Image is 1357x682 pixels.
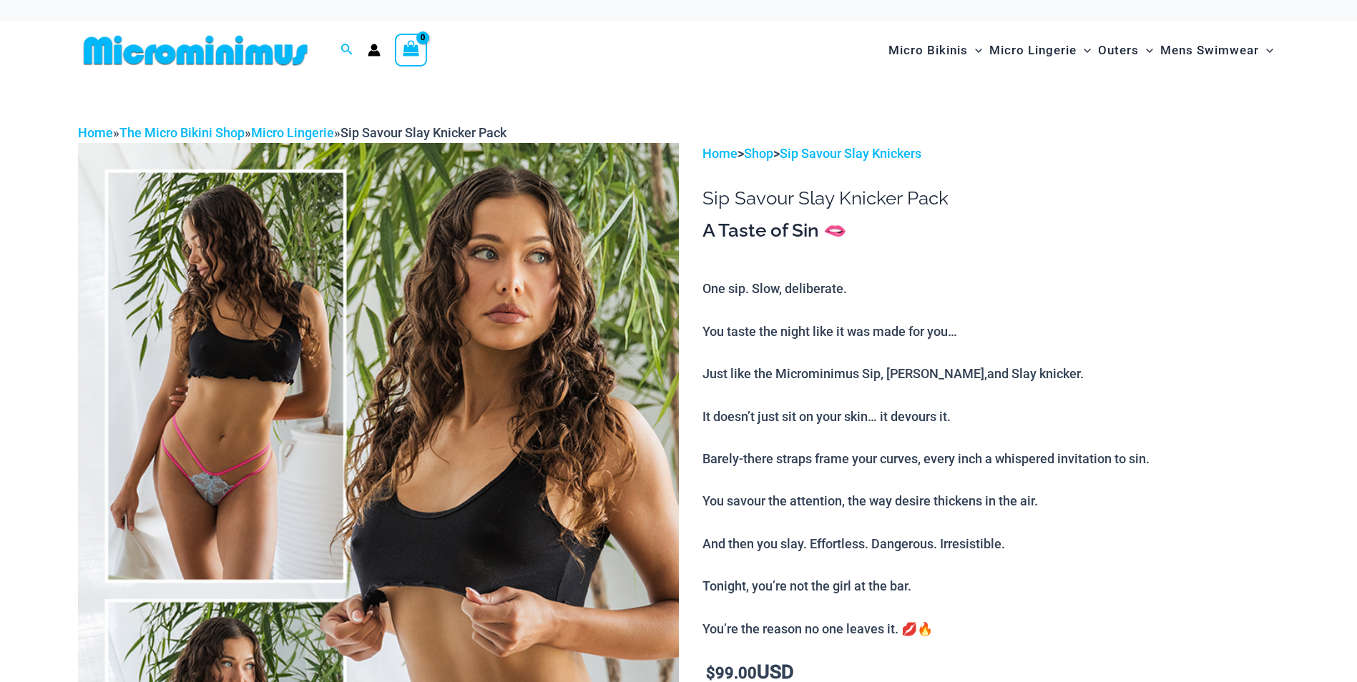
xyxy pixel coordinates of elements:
[702,278,1279,639] p: One sip. Slow, deliberate. You taste the night like it was made for you… Just like the Microminim...
[968,32,982,69] span: Menu Toggle
[78,34,313,66] img: MM SHOP LOGO FLAT
[341,41,353,59] a: Search icon link
[119,125,245,140] a: The Micro Bikini Shop
[744,146,773,161] a: Shop
[1160,32,1259,69] span: Mens Swimwear
[986,29,1094,72] a: Micro LingerieMenu ToggleMenu Toggle
[1094,29,1157,72] a: OutersMenu ToggleMenu Toggle
[395,34,428,66] a: View Shopping Cart, empty
[780,146,921,161] a: Sip Savour Slay Knickers
[251,125,334,140] a: Micro Lingerie
[368,44,381,56] a: Account icon link
[702,219,1279,243] h3: A Taste of Sin 🫦
[78,125,113,140] a: Home
[1259,32,1273,69] span: Menu Toggle
[706,664,757,682] bdi: 99.00
[702,187,1279,209] h1: Sip Savour Slay Knicker Pack
[888,32,968,69] span: Micro Bikinis
[702,146,738,161] a: Home
[341,125,506,140] span: Sip Savour Slay Knicker Pack
[1139,32,1153,69] span: Menu Toggle
[885,29,986,72] a: Micro BikinisMenu ToggleMenu Toggle
[702,143,1279,164] p: > >
[78,125,506,140] span: » » »
[989,32,1077,69] span: Micro Lingerie
[1077,32,1091,69] span: Menu Toggle
[1098,32,1139,69] span: Outers
[706,664,715,682] span: $
[883,26,1280,74] nav: Site Navigation
[1157,29,1277,72] a: Mens SwimwearMenu ToggleMenu Toggle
